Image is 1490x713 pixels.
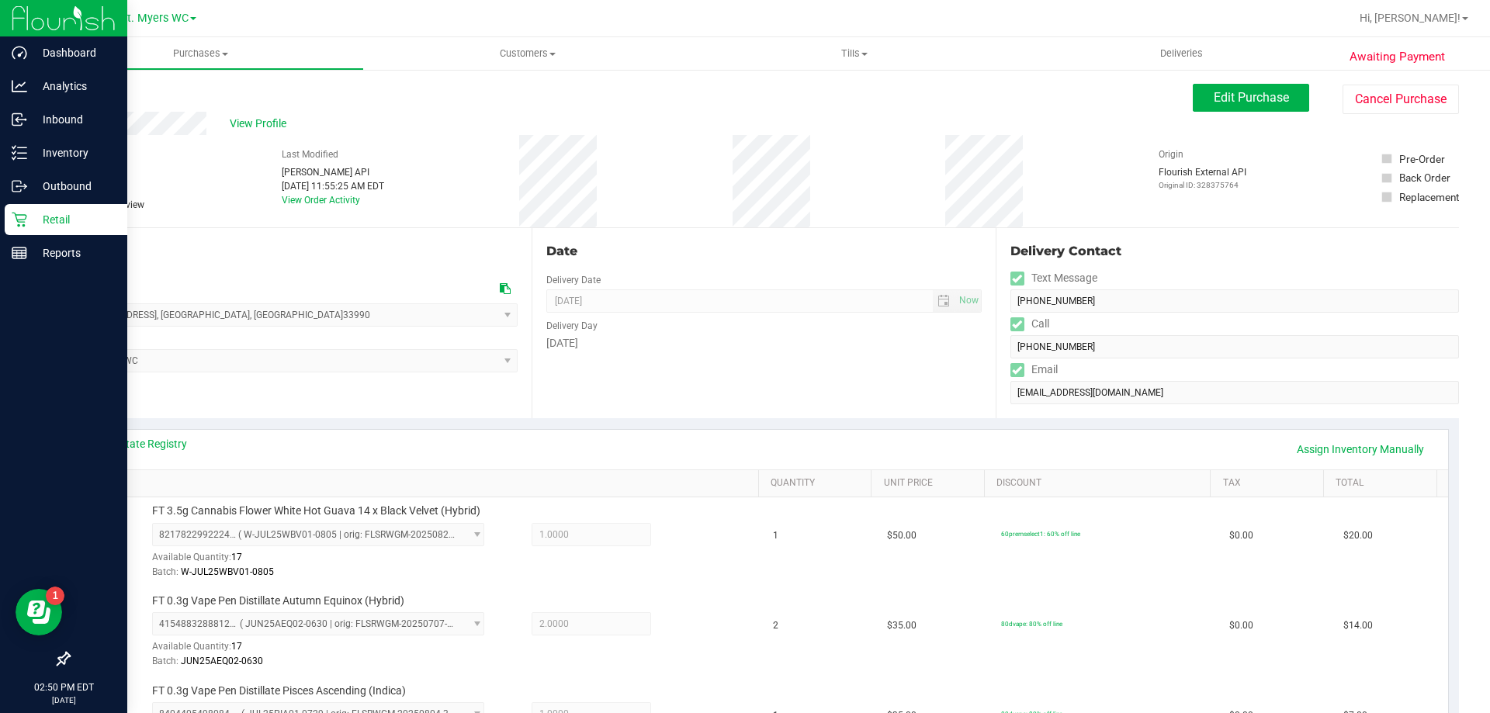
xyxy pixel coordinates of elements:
label: Text Message [1010,267,1097,289]
a: Tax [1223,477,1318,490]
div: Back Order [1399,170,1450,185]
span: 2 [773,618,778,633]
inline-svg: Analytics [12,78,27,94]
label: Delivery Date [546,273,601,287]
button: Edit Purchase [1193,84,1309,112]
span: $50.00 [887,528,917,543]
a: Assign Inventory Manually [1287,436,1434,462]
inline-svg: Inbound [12,112,27,127]
span: FT 0.3g Vape Pen Distillate Autumn Equinox (Hybrid) [152,594,404,608]
span: FT 0.3g Vape Pen Distillate Pisces Ascending (Indica) [152,684,406,698]
span: Customers [365,47,690,61]
span: $14.00 [1343,618,1373,633]
span: $35.00 [887,618,917,633]
div: [DATE] 11:55:25 AM EDT [282,179,384,193]
div: Copy address to clipboard [500,281,511,297]
span: 17 [231,552,242,562]
a: Customers [364,37,691,70]
div: Date [546,242,981,261]
a: Discount [996,477,1204,490]
label: Last Modified [282,147,338,161]
p: Analytics [27,77,120,95]
span: Tills [691,47,1017,61]
div: [DATE] [546,335,981,351]
a: Quantity [771,477,865,490]
span: $0.00 [1229,618,1253,633]
p: 02:50 PM EDT [7,680,120,694]
a: View Order Activity [282,195,360,206]
inline-svg: Inventory [12,145,27,161]
input: Format: (999) 999-9999 [1010,289,1459,313]
p: Original ID: 328375764 [1159,179,1246,191]
div: [PERSON_NAME] API [282,165,384,179]
div: Pre-Order [1399,151,1445,167]
span: JUN25AEQ02-0630 [181,656,263,666]
span: View Profile [230,116,292,132]
a: Tills [691,37,1017,70]
label: Origin [1159,147,1183,161]
span: 60premselect1: 60% off line [1001,530,1080,538]
span: Ft. Myers WC [121,12,189,25]
span: 1 [773,528,778,543]
p: Dashboard [27,43,120,62]
span: $20.00 [1343,528,1373,543]
label: Call [1010,313,1049,335]
p: Retail [27,210,120,229]
inline-svg: Outbound [12,178,27,194]
span: Hi, [PERSON_NAME]! [1360,12,1461,24]
span: Edit Purchase [1214,90,1289,105]
p: [DATE] [7,694,120,706]
inline-svg: Dashboard [12,45,27,61]
inline-svg: Reports [12,245,27,261]
a: Deliveries [1018,37,1345,70]
div: Location [68,242,518,261]
label: Delivery Day [546,319,598,333]
span: Batch: [152,656,178,666]
div: Delivery Contact [1010,242,1459,261]
button: Cancel Purchase [1343,85,1459,114]
inline-svg: Retail [12,212,27,227]
span: W-JUL25WBV01-0805 [181,566,274,577]
span: $0.00 [1229,528,1253,543]
iframe: Resource center [16,589,62,635]
div: Available Quantity: [152,546,501,576]
a: Total [1336,477,1430,490]
span: Purchases [38,47,363,61]
div: Available Quantity: [152,635,501,666]
p: Inbound [27,110,120,129]
a: View State Registry [94,436,187,452]
span: FT 3.5g Cannabis Flower White Hot Guava 14 x Black Velvet (Hybrid) [152,504,480,518]
span: Batch: [152,566,178,577]
label: Email [1010,358,1058,381]
a: Purchases [37,37,364,70]
iframe: Resource center unread badge [46,587,64,605]
span: 17 [231,641,242,652]
p: Inventory [27,144,120,162]
a: SKU [92,477,752,490]
a: Unit Price [884,477,979,490]
p: Outbound [27,177,120,196]
p: Reports [27,244,120,262]
div: Flourish External API [1159,165,1246,191]
span: 80dvape: 80% off line [1001,620,1062,628]
div: Replacement [1399,189,1459,205]
span: Awaiting Payment [1350,48,1445,66]
input: Format: (999) 999-9999 [1010,335,1459,358]
span: Deliveries [1139,47,1224,61]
